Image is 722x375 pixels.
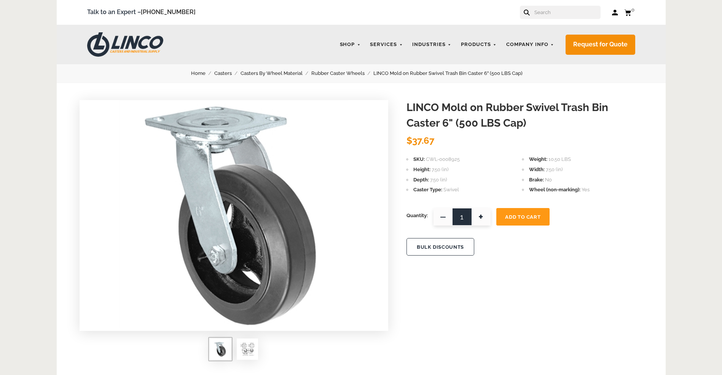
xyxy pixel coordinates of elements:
a: 0 [624,8,635,17]
span: Add To Cart [505,214,540,220]
span: 7.50 (in) [546,167,563,172]
span: Depth [413,177,429,183]
span: Caster Type [413,187,442,192]
a: Services [366,37,406,52]
span: 10.50 LBS [548,156,571,162]
span: SKU [413,156,425,162]
img: LINCO Mold on Rubber Swivel Trash Bin Caster 6" (500 LBS Cap) [240,342,255,357]
a: Casters [214,69,241,78]
a: Casters By Wheel Material [241,69,311,78]
a: Request for Quote [566,35,635,55]
button: BULK DISCOUNTS [406,238,474,256]
input: Search [534,6,601,19]
span: $37.67 [406,135,434,146]
a: [PHONE_NUMBER] [141,8,196,16]
span: Swivel [443,187,459,192]
span: — [434,208,453,226]
span: 0 [631,7,634,13]
span: Width [529,167,545,172]
span: Quantity [406,208,428,223]
span: Yes [582,187,590,192]
a: Industries [408,37,455,52]
a: Products [457,37,500,52]
a: Company Info [502,37,558,52]
a: Log in [612,9,618,16]
button: Add To Cart [496,208,550,226]
span: 7.50 (in) [432,167,448,172]
span: + [472,208,491,226]
a: Home [191,69,214,78]
span: Wheel (non-marking) [529,187,580,192]
span: Height [413,167,430,172]
span: No [545,177,552,183]
span: CWL-0008925 [426,156,460,162]
img: LINCO Mold on Rubber Swivel Trash Bin Caster 6" (500 LBS Cap) [120,100,348,328]
span: Weight [529,156,547,162]
a: LINCO Mold on Rubber Swivel Trash Bin Caster 6" (500 LBS Cap) [373,69,531,78]
span: 7.50 (in) [430,177,447,183]
span: Talk to an Expert – [87,7,196,17]
h1: LINCO Mold on Rubber Swivel Trash Bin Caster 6" (500 LBS Cap) [406,100,643,131]
a: Rubber Caster Wheels [311,69,373,78]
img: LINCO CASTERS & INDUSTRIAL SUPPLY [87,32,163,57]
span: Brake [529,177,544,183]
img: LINCO Mold on Rubber Swivel Trash Bin Caster 6" (500 LBS Cap) [213,342,228,357]
a: Shop [336,37,365,52]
